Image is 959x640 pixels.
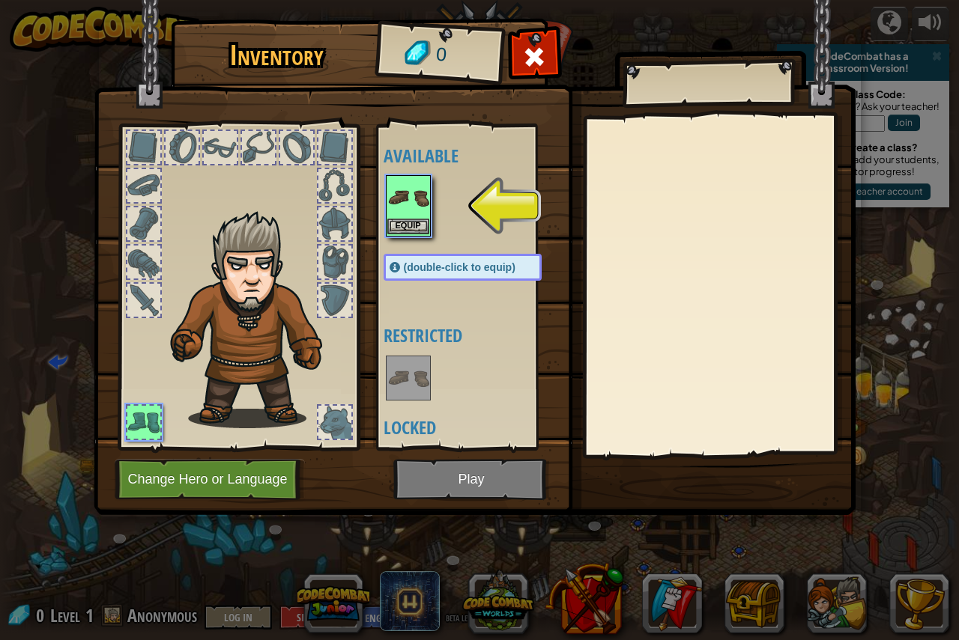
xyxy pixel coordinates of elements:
img: portrait.png [387,177,429,219]
h4: Restricted [384,326,572,345]
span: 0 [435,41,447,69]
h4: Available [384,146,572,165]
h4: Locked [384,418,572,437]
span: (double-click to equip) [404,261,515,273]
h1: Inventory [181,40,372,71]
img: portrait.png [387,357,429,399]
button: Equip [387,219,429,234]
img: hair_m2.png [163,210,347,428]
button: Change Hero or Language [115,459,305,500]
